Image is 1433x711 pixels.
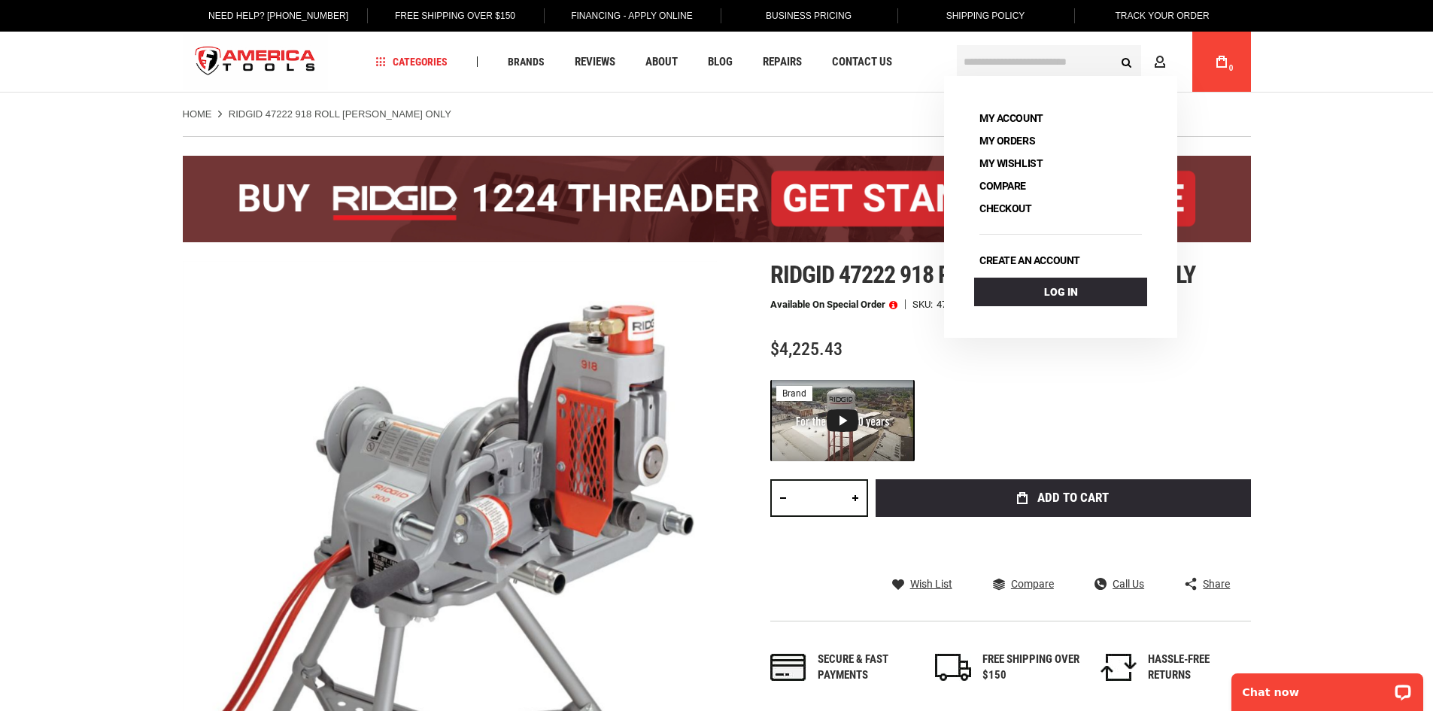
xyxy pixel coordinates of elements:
[825,52,899,72] a: Contact Us
[183,108,212,121] a: Home
[1094,577,1144,591] a: Call Us
[818,652,915,684] div: Secure & fast payments
[974,250,1085,271] a: Create an account
[1222,664,1433,711] iframe: LiveChat chat widget
[974,198,1037,219] a: Checkout
[1229,64,1234,72] span: 0
[501,52,551,72] a: Brands
[645,56,678,68] span: About
[1207,32,1236,92] a: 0
[974,175,1031,196] a: Compare
[974,153,1048,174] a: My Wishlist
[756,52,809,72] a: Repairs
[639,52,685,72] a: About
[1148,652,1246,684] div: HASSLE-FREE RETURNS
[937,299,963,309] div: 47222
[508,56,545,67] span: Brands
[1203,579,1230,589] span: Share
[1113,47,1141,76] button: Search
[935,654,971,681] img: shipping
[575,56,615,68] span: Reviews
[229,108,451,120] strong: RIDGID 47222 918 ROLL [PERSON_NAME] ONLY
[910,579,952,589] span: Wish List
[770,299,897,310] p: Available on Special Order
[832,56,892,68] span: Contact Us
[1101,654,1137,681] img: returns
[763,56,802,68] span: Repairs
[369,52,454,72] a: Categories
[183,34,329,90] img: America Tools
[1113,579,1144,589] span: Call Us
[873,521,1254,565] iframe: Secure express checkout frame
[892,577,952,591] a: Wish List
[708,56,733,68] span: Blog
[993,577,1054,591] a: Compare
[974,108,1049,129] a: My Account
[701,52,739,72] a: Blog
[770,260,1196,289] span: Ridgid 47222 918 roll [PERSON_NAME] only
[1037,491,1109,504] span: Add to Cart
[876,479,1251,517] button: Add to Cart
[770,339,842,360] span: $4,225.43
[770,654,806,681] img: payments
[375,56,448,67] span: Categories
[982,652,1080,684] div: FREE SHIPPING OVER $150
[974,278,1147,306] a: Log In
[1011,579,1054,589] span: Compare
[183,34,329,90] a: store logo
[974,130,1040,151] a: My Orders
[912,299,937,309] strong: SKU
[568,52,622,72] a: Reviews
[183,156,1251,242] img: BOGO: Buy the RIDGID® 1224 Threader (26092), get the 92467 200A Stand FREE!
[946,11,1025,21] span: Shipping Policy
